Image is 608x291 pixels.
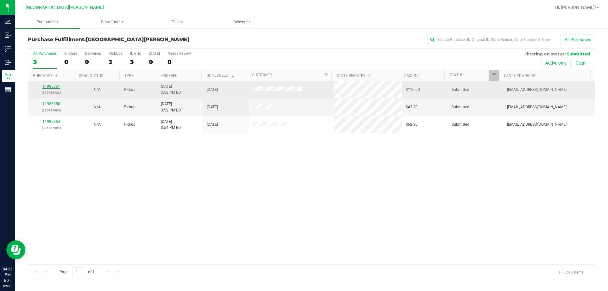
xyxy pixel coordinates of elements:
[168,58,191,66] div: 0
[5,73,11,79] inline-svg: Retail
[450,73,463,77] a: Status
[28,37,217,42] h3: Purchase Fulfillment:
[5,46,11,52] inline-svg: Inventory
[5,18,11,25] inline-svg: Analytics
[42,119,60,124] a: 11985364
[94,87,101,93] button: N/A
[452,87,469,93] span: Submitted
[161,84,183,96] span: [DATE] 3:52 PM EDT
[168,51,191,56] div: Needs Review
[86,36,189,42] span: [GEOGRAPHIC_DATA][PERSON_NAME]
[3,266,12,283] p: 04:26 PM EDT
[560,34,595,45] button: All Purchases
[161,119,183,131] span: [DATE] 3:54 PM EDT
[145,19,210,25] span: Tills
[73,267,84,277] input: 1
[504,73,536,78] a: Last Updated By
[15,15,80,28] a: Purchases
[524,51,566,56] span: Filtering on status:
[225,19,259,25] span: Deliveries
[452,104,469,110] span: Submitted
[553,267,589,277] span: 1 - 3 of 3 items
[337,73,370,78] a: State Registry ID
[252,73,272,77] a: Customer
[507,122,567,128] span: [EMAIL_ADDRESS][DOMAIN_NAME]
[15,19,80,25] span: Purchases
[32,107,70,113] p: (326487095)
[149,58,160,66] div: 0
[64,51,77,56] div: In Store
[452,122,469,128] span: Submitted
[124,122,136,128] span: Pickup
[109,51,123,56] div: PickUps
[130,58,141,66] div: 3
[26,5,104,10] span: [GEOGRAPHIC_DATA][PERSON_NAME]
[94,122,101,127] span: Not Applicable
[555,5,596,10] span: Hi, [PERSON_NAME]!
[32,125,70,131] p: (326487084)
[33,73,57,78] a: Purchase ID
[321,70,331,81] a: Filter
[406,122,418,128] span: $62.30
[79,73,103,78] a: Sync Status
[42,102,60,106] a: 11985356
[94,122,101,128] button: N/A
[109,58,123,66] div: 3
[207,73,236,78] a: Scheduled
[80,15,145,28] a: Customers
[507,104,567,110] span: [EMAIL_ADDRESS][DOMAIN_NAME]
[572,58,590,68] button: Clear
[5,32,11,38] inline-svg: Inbound
[80,19,145,25] span: Customers
[207,87,218,93] span: [DATE]
[85,51,101,56] div: Deliveries
[3,283,12,288] p: 09/21
[541,58,571,68] button: Active only
[94,104,101,110] button: N/A
[6,240,25,259] iframe: Resource center
[54,267,100,277] span: Page of 1
[85,58,101,66] div: 0
[94,105,101,109] span: Not Applicable
[5,59,11,66] inline-svg: Outbound
[94,87,101,92] span: Not Applicable
[406,87,420,93] span: $110.00
[33,51,57,56] div: All Purchases
[507,87,567,93] span: [EMAIL_ADDRESS][DOMAIN_NAME]
[161,73,178,78] a: Ordered
[427,35,554,44] input: Search Purchase ID, Original ID, State Registry ID or Customer Name...
[64,58,77,66] div: 0
[207,122,218,128] span: [DATE]
[5,86,11,93] inline-svg: Reports
[567,51,590,56] span: Submitted
[210,15,275,28] a: Deliveries
[404,73,420,78] a: Amount
[489,70,499,81] a: Filter
[42,84,60,89] a: 11985351
[161,101,183,113] span: [DATE] 3:52 PM EDT
[32,90,70,96] p: (326486423)
[124,104,136,110] span: Pickup
[124,73,134,78] a: Type
[145,15,210,28] a: Tills
[33,58,57,66] div: 3
[124,87,136,93] span: Pickup
[149,51,160,56] div: [DATE]
[130,51,141,56] div: [DATE]
[406,104,418,110] span: $43.20
[207,104,218,110] span: [DATE]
